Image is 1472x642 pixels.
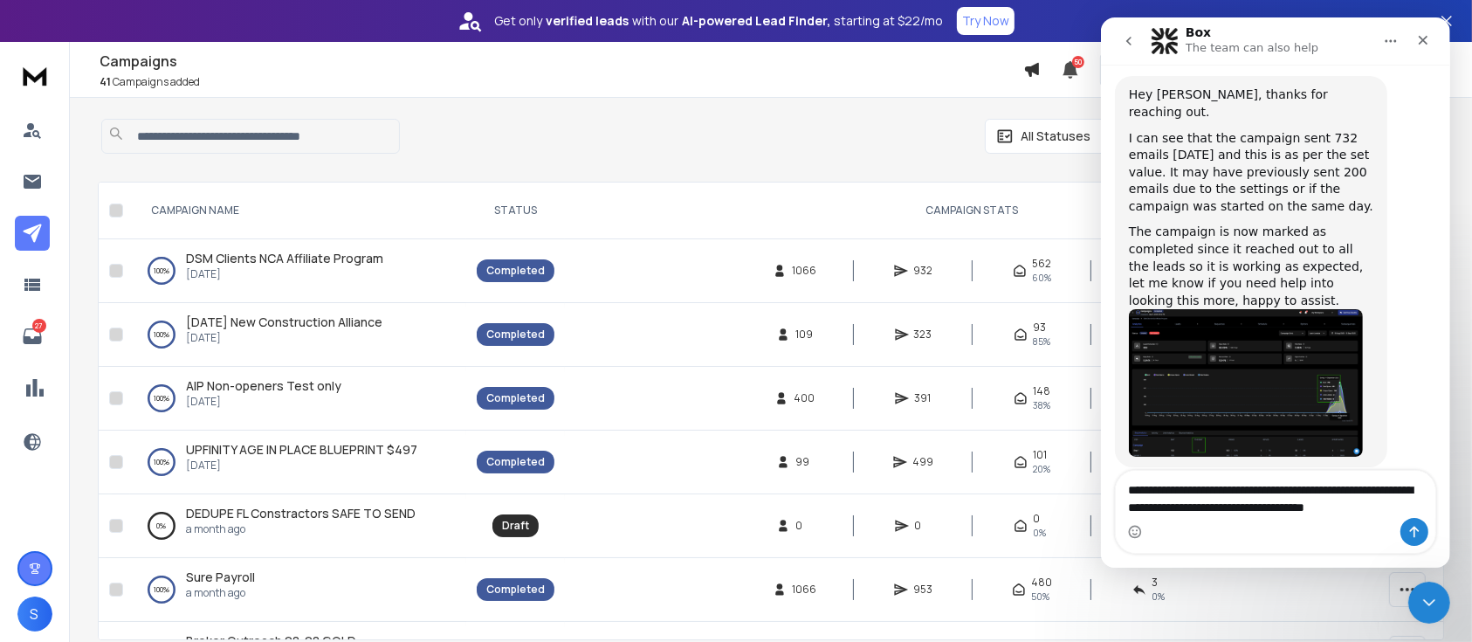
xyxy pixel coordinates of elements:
[186,377,341,394] span: AIP Non-openers Test only
[130,494,466,558] td: 0%DEDUPE FL Constractors SAFE TO SENDa month ago
[186,505,416,521] span: DEDUPE FL Constractors SAFE TO SEND
[795,455,813,469] span: 99
[186,250,383,267] a: DSM Clients NCA Affiliate Program
[100,74,111,89] span: 41
[1031,590,1049,604] span: 50 %
[1101,17,1450,568] iframe: Intercom live chat
[15,319,50,354] a: 27
[913,583,932,597] span: 953
[1033,335,1050,349] span: 85 %
[1032,257,1051,271] span: 562
[792,583,816,597] span: 1066
[913,264,932,278] span: 932
[186,314,382,330] span: [DATE] New Construction Alliance
[154,581,169,598] p: 100 %
[154,262,169,280] p: 100 %
[914,391,932,405] span: 391
[546,12,629,30] strong: verified leads
[100,51,1023,72] h1: Campaigns
[154,390,169,407] p: 100 %
[186,441,417,458] span: UPFINITY AGE IN PLACE BLUEPRINT $497
[792,264,816,278] span: 1066
[682,12,830,30] strong: AI-powered Lead Finder,
[130,183,466,239] th: CAMPAIGN NAME
[186,377,341,395] a: AIP Non-openers Test only
[186,395,341,409] p: [DATE]
[914,328,932,342] span: 323
[1033,398,1050,412] span: 38 %
[186,505,416,522] a: DEDUPE FL Constractors SAFE TO SEND
[154,326,169,343] p: 100 %
[494,12,943,30] p: Get only with our starting at $22/mo
[1072,56,1084,68] span: 50
[130,431,466,494] td: 100%UPFINITY AGE IN PLACE BLUEPRINT $497[DATE]
[486,583,545,597] div: Completed
[186,314,382,331] a: [DATE] New Construction Alliance
[565,183,1379,239] th: CAMPAIGN STATS
[130,239,466,303] td: 100%DSM Clients NCA Affiliate Program[DATE]
[130,367,466,431] td: 100%AIP Non-openers Test only[DATE]
[1152,576,1158,590] span: 3
[186,522,416,536] p: a month ago
[914,519,932,533] span: 0
[186,459,417,473] p: [DATE]
[486,264,545,278] div: Completed
[186,441,417,459] a: UPFINITY AGE IN PLACE BLUEPRINT $497
[1033,384,1050,398] span: 148
[154,453,169,471] p: 100 %
[186,267,383,281] p: [DATE]
[1033,321,1046,335] span: 93
[486,455,545,469] div: Completed
[502,519,529,533] div: Draft
[962,12,1009,30] p: Try Now
[795,519,813,533] span: 0
[1032,271,1051,285] span: 60 %
[32,319,46,333] p: 27
[1033,462,1050,476] span: 20 %
[486,391,545,405] div: Completed
[186,331,382,345] p: [DATE]
[186,586,255,600] p: a month ago
[186,569,255,586] a: Sure Payroll
[1033,448,1047,462] span: 101
[186,250,383,266] span: DSM Clients NCA Affiliate Program
[17,597,52,632] button: S
[100,75,1023,89] p: Campaigns added
[466,183,565,239] th: STATUS
[795,328,813,342] span: 109
[486,328,545,342] div: Completed
[1021,128,1090,145] p: All Statuses
[130,303,466,367] td: 100%[DATE] New Construction Alliance[DATE]
[17,59,52,92] img: logo
[957,7,1015,35] button: Try Now
[1152,590,1165,604] span: 0 %
[794,391,815,405] span: 400
[1033,526,1046,540] span: 0%
[912,455,933,469] span: 499
[1408,582,1450,624] iframe: Intercom live chat
[157,517,167,535] p: 0 %
[130,558,466,622] td: 100%Sure Payrolla month ago
[1031,576,1052,590] span: 480
[1033,512,1040,526] span: 0
[186,569,255,585] span: Sure Payroll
